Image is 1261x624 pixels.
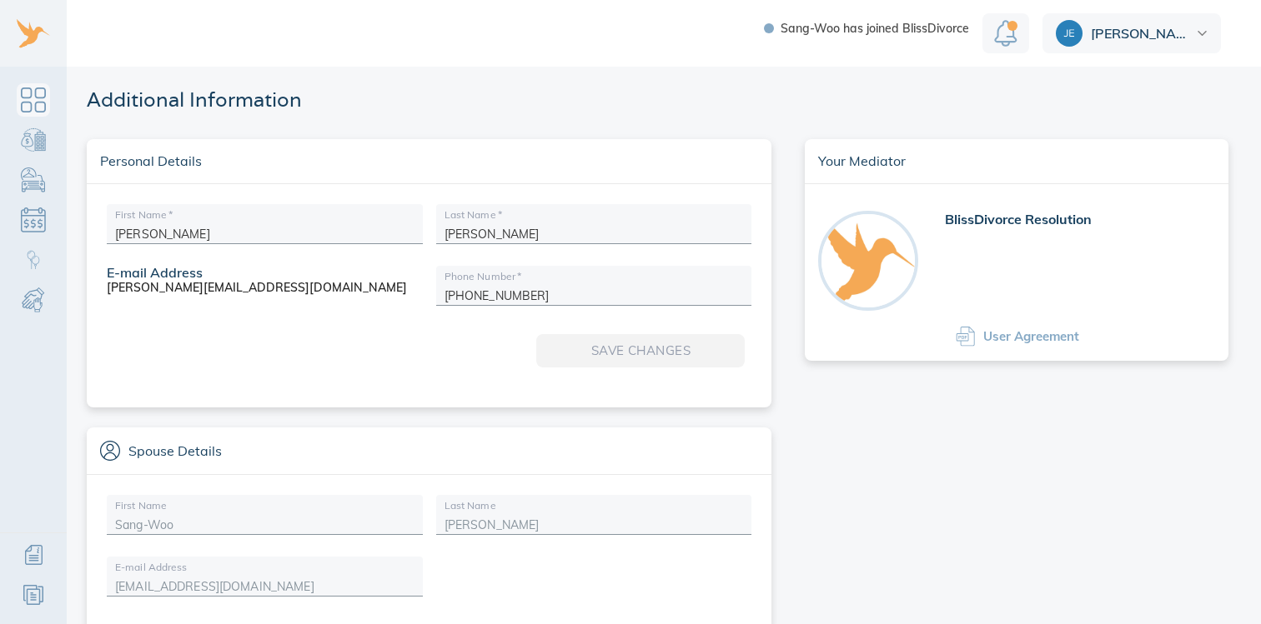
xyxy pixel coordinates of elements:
label: E-mail Address [115,562,188,572]
label: First Name [115,210,173,220]
label: Phone Number [445,272,522,282]
img: 2e18441dd93ace78f86dac4a2c41ff93 [1056,20,1083,47]
span: Sang-Woo has joined BlissDivorce [781,22,969,34]
span: Your Mediator [818,152,1215,170]
a: Dashboard [17,83,50,117]
a: Child Custody & Parenting [17,243,50,277]
a: Bank Accounts & Investments [17,123,50,157]
label: Last Name [445,501,496,511]
img: dropdown.svg [1197,31,1208,36]
a: Child & Spousal Support [17,283,50,317]
div: Spouse Details [100,441,758,461]
img: blissdivorce_resolution.jpg [818,211,918,311]
span: User Agreement [983,328,1079,344]
div: E-mail Address [107,266,203,279]
a: Additional Information [17,538,50,572]
span: Personal Details [100,152,758,170]
div: BlissDivorce Resolution [945,211,1092,227]
span: [PERSON_NAME] [1091,27,1193,40]
img: Notification [994,20,1017,47]
label: First Name [115,501,167,511]
a: Personal Possessions [17,163,50,197]
a: Resources [17,578,50,612]
a: Debts & Obligations [17,203,50,237]
label: Last Name [445,210,502,220]
div: [PERSON_NAME][EMAIL_ADDRESS][DOMAIN_NAME] [107,282,407,293]
a: User Agreement [955,328,1079,341]
h1: Additional Information [87,87,302,112]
